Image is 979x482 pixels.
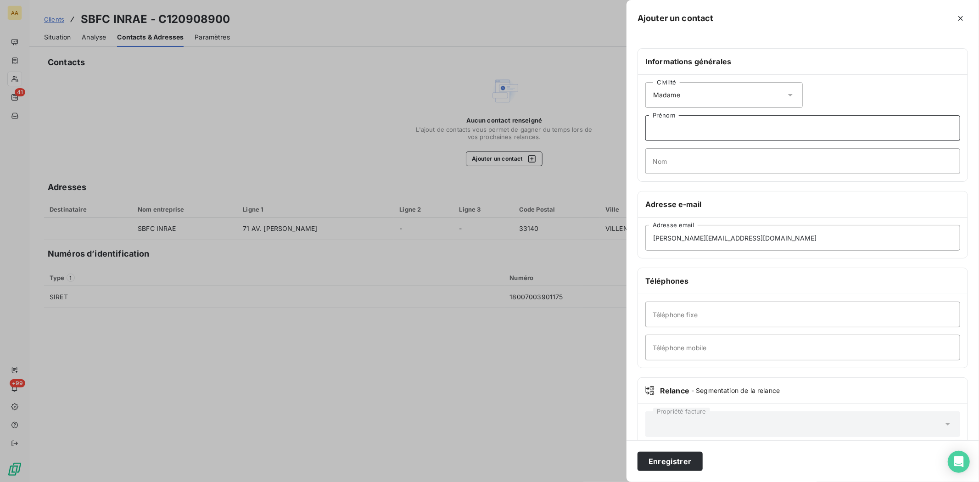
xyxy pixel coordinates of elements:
div: Open Intercom Messenger [948,451,970,473]
input: placeholder [645,335,960,360]
input: placeholder [645,115,960,141]
span: - Segmentation de la relance [691,386,780,395]
button: Enregistrer [638,452,703,471]
h6: Téléphones [645,275,960,286]
input: placeholder [645,302,960,327]
h6: Informations générales [645,56,960,67]
h6: Adresse e-mail [645,199,960,210]
input: placeholder [645,225,960,251]
input: placeholder [645,148,960,174]
div: Relance [645,385,960,396]
span: Madame [653,90,680,100]
h5: Ajouter un contact [638,12,714,25]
